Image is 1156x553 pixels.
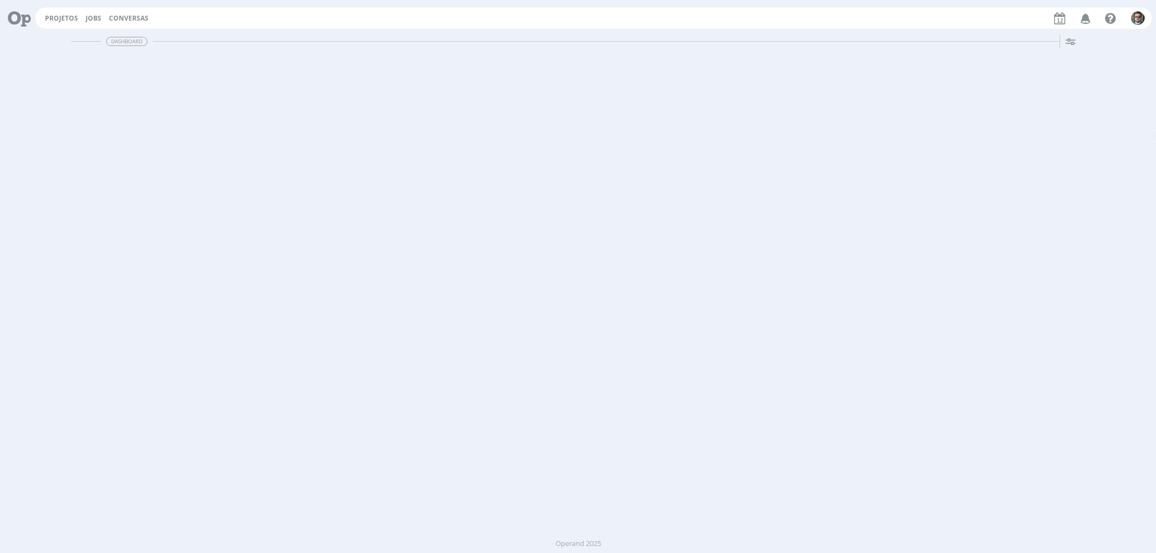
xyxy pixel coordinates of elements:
[86,14,101,23] a: Jobs
[1131,9,1145,28] button: R
[1131,11,1145,25] img: R
[45,14,78,23] a: Projetos
[106,14,152,23] button: Conversas
[42,14,81,23] button: Projetos
[106,37,147,46] span: Dashboard
[109,14,148,23] a: Conversas
[82,14,105,23] button: Jobs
